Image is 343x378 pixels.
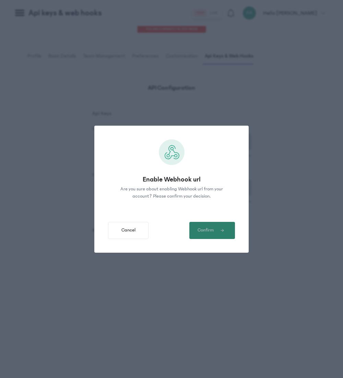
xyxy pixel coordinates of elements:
[198,227,214,234] span: Confirm
[108,175,235,184] p: Enable Webhook url
[114,186,229,200] p: Are you sure about enabling Webhook url from your account? Please confirm your decision.
[108,222,149,239] button: Cancel
[121,227,135,234] span: Cancel
[189,222,235,239] button: Confirm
